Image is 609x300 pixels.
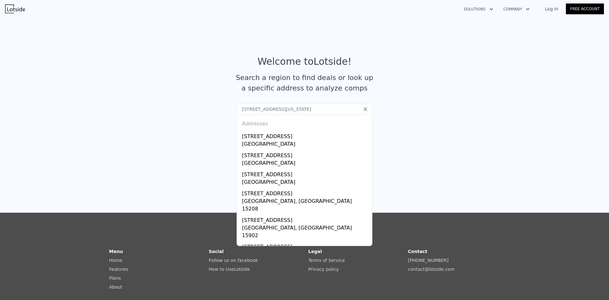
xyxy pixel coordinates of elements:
div: Search a region to find deals or look up a specific address to analyze comps [233,72,376,93]
div: [STREET_ADDRESS] [242,214,370,224]
div: [GEOGRAPHIC_DATA] [242,178,370,187]
div: [STREET_ADDRESS] [242,241,370,251]
a: Follow us on facebook [209,258,258,263]
button: Company [498,3,535,15]
a: contact@lotside.com [408,267,455,272]
a: How to UseLotside [209,267,250,272]
img: Lotside [5,4,25,13]
div: [GEOGRAPHIC_DATA], [GEOGRAPHIC_DATA] 15208 [242,197,370,214]
a: Home [109,258,122,263]
a: Plans [109,276,121,281]
a: Terms of Service [308,258,345,263]
strong: Contact [408,249,427,254]
input: Search an address or region... [237,103,372,115]
button: Solutions [459,3,498,15]
strong: Legal [308,249,322,254]
strong: Menu [109,249,123,254]
div: [STREET_ADDRESS] [242,149,370,159]
div: [GEOGRAPHIC_DATA] [242,159,370,168]
div: Addresses [239,115,370,130]
a: Features [109,267,128,272]
a: Free Account [566,3,604,14]
div: [GEOGRAPHIC_DATA], [GEOGRAPHIC_DATA] 15902 [242,224,370,241]
div: Welcome to Lotside ! [258,56,352,67]
strong: Social [209,249,224,254]
div: [STREET_ADDRESS] [242,168,370,178]
div: [GEOGRAPHIC_DATA] [242,140,370,149]
a: Privacy policy [308,267,339,272]
a: Log In [537,6,566,12]
a: About [109,284,122,290]
div: [STREET_ADDRESS] [242,187,370,197]
a: [PHONE_NUMBER] [408,258,449,263]
div: [STREET_ADDRESS] [242,130,370,140]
